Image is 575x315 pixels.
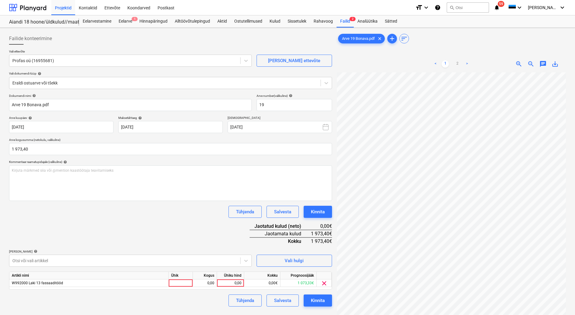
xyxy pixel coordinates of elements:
[266,15,284,27] a: Kulud
[280,279,317,287] div: 1 073,33€
[432,60,439,68] a: Previous page
[9,94,252,98] div: Dokumendi nimi
[136,15,171,27] a: Hinnapäringud
[9,250,252,253] div: [PERSON_NAME]
[515,60,522,68] span: zoom_in
[115,15,136,27] a: Eelarve1
[337,15,354,27] a: Failid2
[311,223,332,230] div: 0,00€
[280,272,317,279] div: Prognoosijääk
[169,272,193,279] div: Ühik
[9,116,113,120] div: Arve kuupäev
[257,99,332,111] input: Arve number
[118,121,223,133] input: Tähtaega pole määratud
[231,15,266,27] a: Ostutellimused
[217,272,244,279] div: Ühiku hind
[236,297,254,304] div: Tühjenda
[311,237,332,245] div: 1 973,40€
[551,60,559,68] span: save_alt
[9,72,332,75] div: Vali dokumendi tüüp
[463,60,471,68] a: Next page
[132,17,138,21] span: 1
[268,57,320,65] div: [PERSON_NAME] ettevõte
[401,35,408,42] span: sort
[9,121,113,133] input: Arve kuupäeva pole määratud.
[27,116,32,120] span: help
[449,5,454,10] span: search
[244,279,280,287] div: 0,00€
[527,60,535,68] span: zoom_out
[244,272,280,279] div: Kokku
[250,230,311,237] div: Jaotamata kulud
[388,35,396,42] span: add
[9,35,52,42] span: Failide konteerimine
[219,279,241,287] div: 0,00
[498,1,504,7] span: 59
[195,279,214,287] div: 0,00
[435,4,441,11] i: Abikeskus
[79,15,115,27] a: Eelarvestamine
[267,294,299,307] button: Salvesta
[250,237,311,245] div: Kokku
[321,280,328,287] span: clear
[311,208,325,216] div: Kinnita
[9,272,169,279] div: Artikli nimi
[310,15,337,27] a: Rahavoog
[338,37,379,41] span: Arve 19 Bonava.pdf
[9,99,252,111] input: Dokumendi nimi
[9,143,332,155] input: Arve kogusumma (netokulu, valikuline)
[228,121,332,133] button: [DATE]
[33,250,37,253] span: help
[354,15,381,27] a: Analüütika
[9,49,252,55] p: Vali ettevõte
[338,34,385,43] div: Arve 19 Bonava.pdf
[423,4,430,11] i: keyboard_arrow_down
[257,55,332,67] button: [PERSON_NAME] ettevõte
[118,116,223,120] div: Maksetähtaeg
[137,116,142,120] span: help
[381,15,401,27] a: Sätted
[257,94,332,98] div: Arve number (valikuline)
[516,4,523,11] i: keyboard_arrow_down
[454,60,461,68] a: Page 2
[304,206,332,218] button: Kinnita
[274,208,291,216] div: Salvesta
[494,4,500,11] i: notifications
[539,60,547,68] span: chat
[337,15,354,27] div: Failid
[376,35,383,42] span: clear
[288,94,292,97] span: help
[250,223,311,230] div: Jaotatud kulud (neto)
[528,5,558,10] span: [PERSON_NAME]
[228,206,262,218] button: Tühjenda
[442,60,449,68] a: Page 1 is your current page
[228,294,262,307] button: Tühjenda
[415,4,423,11] i: format_size
[193,272,217,279] div: Kogus
[214,15,231,27] a: Aktid
[311,297,325,304] div: Kinnita
[267,206,299,218] button: Salvesta
[274,297,291,304] div: Salvesta
[171,15,214,27] a: Alltöövõtulepingud
[9,19,72,25] div: Aiandi 18 hoone/üldkulud//maatööd (2101944//2101951)
[236,208,254,216] div: Tühjenda
[447,2,489,13] button: Otsi
[559,4,566,11] i: keyboard_arrow_down
[228,116,332,121] p: [DEMOGRAPHIC_DATA]
[545,286,575,315] iframe: Chat Widget
[257,255,332,267] button: Vali hulgi
[115,15,136,27] div: Eelarve
[350,17,356,21] span: 2
[285,257,304,265] div: Vali hulgi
